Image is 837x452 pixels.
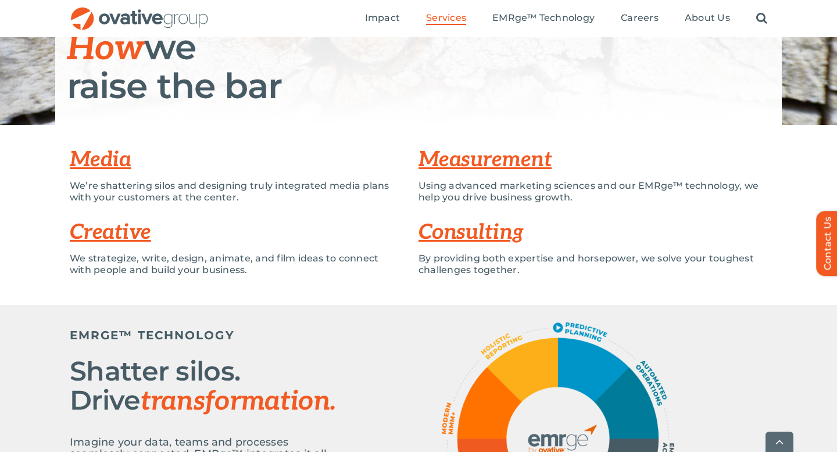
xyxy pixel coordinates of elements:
a: OG_Full_horizontal_RGB [70,6,209,17]
span: Services [426,12,466,24]
a: Measurement [419,147,552,173]
a: Services [426,12,466,25]
a: About Us [685,12,730,25]
a: Media [70,147,131,173]
a: EMRge™ Technology [492,12,595,25]
a: Impact [365,12,400,25]
h5: EMRGE™ TECHNOLOGY [70,328,349,342]
span: Careers [621,12,659,24]
span: EMRge™ Technology [492,12,595,24]
span: About Us [685,12,730,24]
h1: we raise the bar [67,28,770,105]
span: How [67,28,144,70]
a: Consulting [419,220,524,245]
span: Impact [365,12,400,24]
p: We strategize, write, design, animate, and film ideas to connect with people and build your busin... [70,253,401,276]
a: Creative [70,220,151,245]
a: Careers [621,12,659,25]
p: We’re shattering silos and designing truly integrated media plans with your customers at the center. [70,180,401,203]
a: Search [756,12,767,25]
p: By providing both expertise and horsepower, we solve your toughest challenges together. [419,253,767,276]
h2: Shatter silos. Drive [70,357,349,416]
p: Using advanced marketing sciences and our EMRge™ technology, we help you drive business growth. [419,180,767,203]
span: transformation. [141,385,336,418]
